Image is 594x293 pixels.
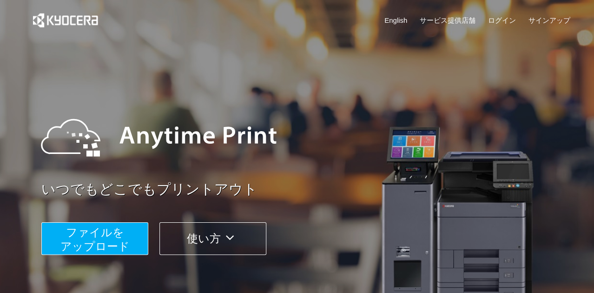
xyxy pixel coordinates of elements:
button: 使い方 [159,222,266,255]
button: ファイルを​​アップロード [41,222,148,255]
a: いつでもどこでもプリントアウト [41,180,576,200]
a: サービス提供店舗 [420,15,475,25]
span: ファイルを ​​アップロード [60,226,130,253]
a: サインアップ [528,15,570,25]
a: English [384,15,407,25]
a: ログイン [488,15,516,25]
